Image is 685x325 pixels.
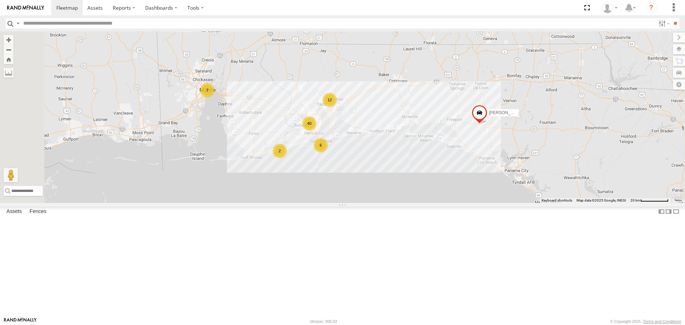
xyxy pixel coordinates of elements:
div: 6 [314,138,328,152]
a: Terms and Conditions [643,319,681,324]
div: Version: 305.03 [310,319,337,324]
span: 20 km [630,198,640,202]
button: Keyboard shortcuts [542,198,572,203]
div: William Pittman [599,2,620,13]
button: Zoom Home [4,55,14,64]
button: Map Scale: 20 km per 75 pixels [628,198,671,203]
label: Measure [4,68,14,78]
a: Terms [674,199,682,202]
button: Zoom out [4,45,14,55]
label: Map Settings [673,80,685,90]
label: Assets [3,207,25,217]
a: Visit our Website [4,318,37,325]
div: 2 [273,144,287,158]
label: Search Filter Options [656,18,671,29]
label: Search Query [15,18,21,29]
div: 7 [200,83,214,97]
button: Zoom in [4,35,14,45]
button: Drag Pegman onto the map to open Street View [4,168,18,182]
label: Dock Summary Table to the Right [665,207,672,217]
i: ? [645,2,657,14]
label: Hide Summary Table [673,207,680,217]
div: 40 [302,116,316,131]
label: Dock Summary Table to the Left [658,207,665,217]
div: 12 [323,93,337,107]
img: rand-logo.svg [7,5,44,10]
span: Map data ©2025 Google, INEGI [577,198,626,202]
span: [PERSON_NAME] [489,111,524,116]
div: © Copyright 2025 - [610,319,681,324]
label: Fences [26,207,50,217]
